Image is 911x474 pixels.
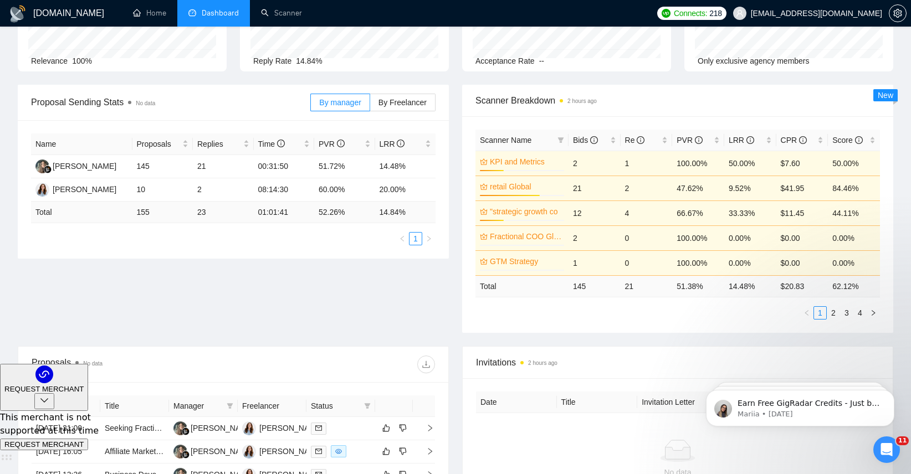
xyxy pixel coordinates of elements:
td: 14.48% [375,155,436,178]
span: No data [136,100,155,106]
span: Reply Rate [253,56,291,65]
td: 20.00% [375,178,436,202]
td: 4 [621,200,673,225]
span: 100% [72,56,92,65]
td: 155 [132,202,193,223]
td: 60.00% [314,178,375,202]
span: LRR [729,136,754,145]
span: Invitations [476,355,879,369]
a: retail Global [490,181,562,193]
td: 84.46% [828,176,880,200]
td: 100.00% [672,225,724,250]
th: Proposals [132,133,193,155]
td: Total [31,202,132,223]
span: By manager [319,98,361,107]
a: 2 [827,307,840,319]
span: CPR [781,136,807,145]
td: 145 [132,155,193,178]
span: crown [480,257,488,265]
div: message notification from Mariia, 1w ago. Earn Free GigRadar Credits - Just by Sharing Your Story... [17,23,205,60]
td: $0.00 [776,250,828,275]
a: Fractional COO Global [490,230,562,243]
td: 51.38 % [672,275,724,297]
span: crown [480,183,488,190]
li: Next Page [422,232,436,245]
span: Dashboard [202,8,239,18]
span: filter [557,137,564,143]
span: Replies [197,138,241,150]
span: Time [258,140,285,148]
li: 3 [840,306,853,320]
a: LK[PERSON_NAME] [35,161,116,170]
td: 145 [569,275,621,297]
td: Total [475,275,569,297]
span: crown [480,158,488,166]
button: download [417,355,435,373]
td: 50.00% [724,151,776,176]
span: Proposal Sending Stats [31,95,310,109]
img: Profile image for Mariia [25,33,43,51]
th: Replies [193,133,254,155]
span: Proposals [137,138,181,150]
td: $0.00 [776,225,828,250]
p: Earn Free GigRadar Credits - Just by Sharing Your Story! 💬 Want more credits for sending proposal... [48,32,191,43]
button: right [867,306,880,320]
li: Previous Page [396,232,409,245]
a: KPI and Metrics [490,156,562,168]
span: dashboard [188,9,196,17]
span: 218 [709,7,721,19]
img: gigradar-bm.png [44,166,52,173]
span: user [736,9,744,17]
span: -- [539,56,544,65]
a: 3 [841,307,853,319]
a: 1 [410,233,422,245]
a: searchScanner [261,8,302,18]
a: 1 [814,307,826,319]
li: Previous Page [800,306,813,320]
span: info-circle [590,136,598,144]
time: 2 hours ago [567,98,597,104]
span: Relevance [31,56,68,65]
span: filter [555,132,566,148]
td: 0.00% [724,225,776,250]
td: 66.67% [672,200,724,225]
td: $7.60 [776,151,828,176]
td: 21 [193,155,254,178]
a: JM[PERSON_NAME] [35,184,116,193]
p: Message from Mariia, sent 1w ago [48,43,191,53]
td: 51.72% [314,155,375,178]
li: 1 [409,232,422,245]
td: 33.33% [724,200,776,225]
td: 01:01:41 [254,202,315,223]
span: info-circle [277,140,285,147]
td: 52.26 % [314,202,375,223]
span: info-circle [855,136,863,144]
td: 0 [621,225,673,250]
span: 14.84% [296,56,322,65]
td: 0 [621,250,673,275]
button: setting [889,4,907,22]
span: left [803,310,810,316]
td: 10 [132,178,193,202]
td: 2 [193,178,254,202]
td: 21 [569,176,621,200]
span: info-circle [695,136,703,144]
a: "strategic growth co [490,205,562,218]
img: logo [9,5,27,23]
button: right [422,232,436,245]
td: 12 [569,200,621,225]
li: 4 [853,306,867,320]
span: New [878,91,893,100]
span: Bids [573,136,598,145]
td: 0.00% [724,250,776,275]
td: 2 [569,225,621,250]
td: 100.00% [672,250,724,275]
span: PVR [677,136,703,145]
td: 0.00% [828,250,880,275]
span: Only exclusive agency members [698,56,810,65]
span: Score [832,136,862,145]
th: Name [31,133,132,155]
td: 00:31:50 [254,155,315,178]
span: Connects: [674,7,707,19]
span: download [418,360,434,369]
